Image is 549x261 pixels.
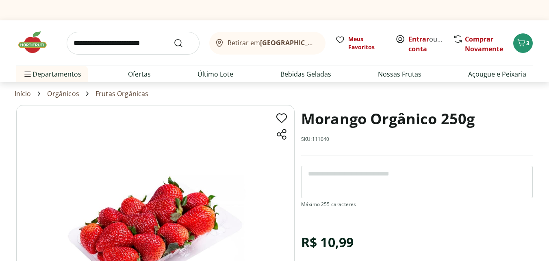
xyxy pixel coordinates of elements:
[228,39,317,46] span: Retirar em
[280,69,331,79] a: Bebidas Geladas
[174,38,193,48] button: Submit Search
[16,30,57,55] img: Hortifruti
[408,34,445,54] span: ou
[513,33,533,53] button: Carrinho
[468,69,526,79] a: Açougue e Peixaria
[23,64,81,84] span: Departamentos
[15,90,31,97] a: Início
[95,90,149,97] a: Frutas Orgânicas
[348,35,386,51] span: Meus Favoritos
[335,35,386,51] a: Meus Favoritos
[197,69,233,79] a: Último Lote
[67,32,200,55] input: search
[128,69,151,79] a: Ofertas
[260,38,397,47] b: [GEOGRAPHIC_DATA]/[GEOGRAPHIC_DATA]
[301,105,475,133] h1: Morango Orgânico 250g
[378,69,421,79] a: Nossas Frutas
[301,231,354,254] div: R$ 10,99
[465,35,503,53] a: Comprar Novamente
[408,35,453,53] a: Criar conta
[408,35,429,44] a: Entrar
[301,136,330,143] p: SKU: 111040
[47,90,79,97] a: Orgânicos
[23,64,33,84] button: Menu
[526,39,529,47] span: 3
[209,32,325,55] button: Retirar em[GEOGRAPHIC_DATA]/[GEOGRAPHIC_DATA]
